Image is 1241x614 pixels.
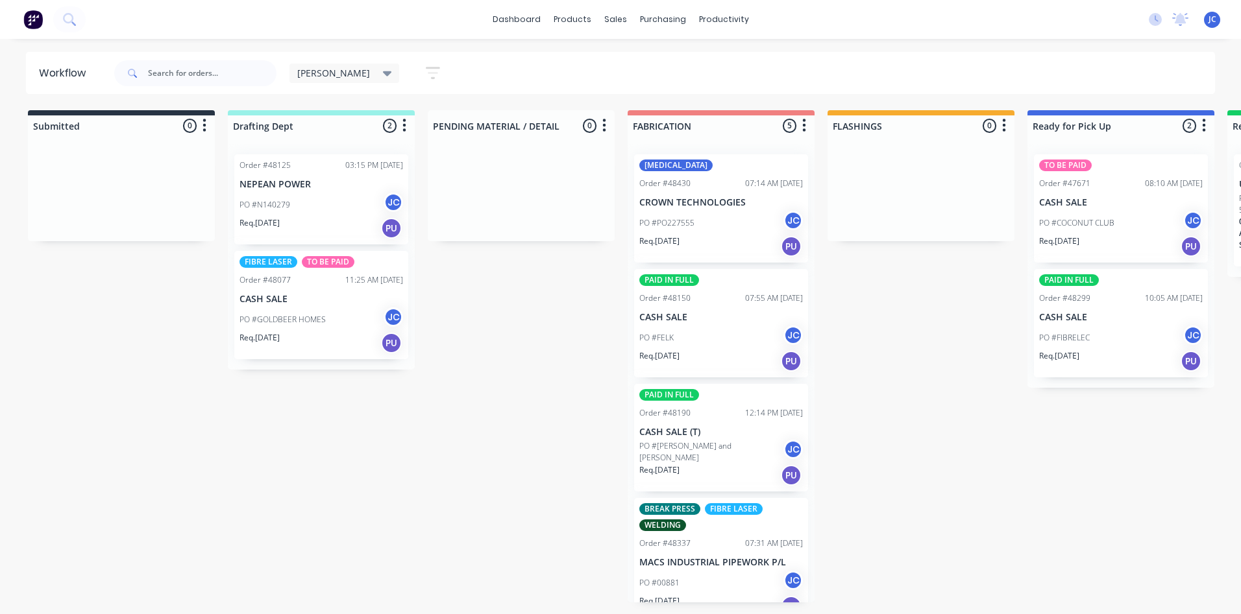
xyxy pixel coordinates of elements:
[240,217,280,229] p: Req. [DATE]
[639,440,783,464] p: PO #[PERSON_NAME] and [PERSON_NAME]
[781,465,802,486] div: PU
[705,503,763,515] div: FIBRE LASER
[297,66,370,80] span: [PERSON_NAME]
[639,407,691,419] div: Order #48190
[1039,197,1203,208] p: CASH SALE
[639,595,680,607] p: Req. [DATE]
[639,274,699,286] div: PAID IN FULL
[783,211,803,230] div: JC
[381,333,402,353] div: PU
[240,274,291,286] div: Order #48077
[639,350,680,362] p: Req. [DATE]
[148,60,276,86] input: Search for orders...
[745,537,803,549] div: 07:31 AM [DATE]
[381,218,402,239] div: PU
[639,292,691,304] div: Order #48150
[639,178,691,189] div: Order #48430
[1145,178,1203,189] div: 08:10 AM [DATE]
[745,178,803,189] div: 07:14 AM [DATE]
[1039,159,1092,171] div: TO BE PAID
[1039,274,1099,286] div: PAID IN FULL
[1039,312,1203,323] p: CASH SALE
[693,10,756,29] div: productivity
[639,519,686,531] div: WELDING
[1181,351,1201,372] div: PU
[234,251,408,359] div: FIBRE LASERTO BE PAIDOrder #4807711:25 AM [DATE]CASH SALEPO #GOLDBEER HOMESJCReq.[DATE]PU
[486,10,547,29] a: dashboard
[302,256,354,268] div: TO BE PAID
[639,577,680,589] p: PO #00881
[1039,332,1090,344] p: PO #FIBRELEC
[745,407,803,419] div: 12:14 PM [DATE]
[23,10,43,29] img: Factory
[240,179,403,190] p: NEPEAN POWER
[240,199,290,211] p: PO #N140279
[783,571,803,590] div: JC
[639,557,803,568] p: MACS INDUSTRIAL PIPEWORK P/L
[639,464,680,476] p: Req. [DATE]
[384,307,403,327] div: JC
[240,332,280,344] p: Req. [DATE]
[639,427,803,438] p: CASH SALE (T)
[384,193,403,212] div: JC
[345,159,403,171] div: 03:15 PM [DATE]
[1039,292,1090,304] div: Order #48299
[1034,269,1208,377] div: PAID IN FULLOrder #4829910:05 AM [DATE]CASH SALEPO #FIBRELECJCReq.[DATE]PU
[633,10,693,29] div: purchasing
[634,154,808,263] div: [MEDICAL_DATA]Order #4843007:14 AM [DATE]CROWN TECHNOLOGIESPO #PO227555JCReq.[DATE]PU
[1209,14,1216,25] span: JC
[1039,235,1079,247] p: Req. [DATE]
[639,537,691,549] div: Order #48337
[240,159,291,171] div: Order #48125
[1145,292,1203,304] div: 10:05 AM [DATE]
[639,389,699,401] div: PAID IN FULL
[1183,325,1203,345] div: JC
[1034,154,1208,263] div: TO BE PAIDOrder #4767108:10 AM [DATE]CASH SALEPO #COCONUT CLUBJCReq.[DATE]PU
[598,10,633,29] div: sales
[234,154,408,244] div: Order #4812503:15 PM [DATE]NEPEAN POWERPO #N140279JCReq.[DATE]PU
[639,312,803,323] p: CASH SALE
[783,440,803,459] div: JC
[1183,211,1203,230] div: JC
[1039,217,1114,229] p: PO #COCONUT CLUB
[1181,236,1201,257] div: PU
[345,274,403,286] div: 11:25 AM [DATE]
[781,236,802,257] div: PU
[547,10,598,29] div: products
[639,159,713,171] div: [MEDICAL_DATA]
[745,292,803,304] div: 07:55 AM [DATE]
[783,325,803,345] div: JC
[1039,350,1079,362] p: Req. [DATE]
[639,217,694,229] p: PO #PO227555
[639,235,680,247] p: Req. [DATE]
[240,294,403,305] p: CASH SALE
[639,332,674,344] p: PO #FELK
[781,351,802,372] div: PU
[639,503,700,515] div: BREAK PRESS
[634,269,808,377] div: PAID IN FULLOrder #4815007:55 AM [DATE]CASH SALEPO #FELKJCReq.[DATE]PU
[1039,178,1090,189] div: Order #47671
[39,65,92,81] div: Workflow
[639,197,803,208] p: CROWN TECHNOLOGIES
[240,256,297,268] div: FIBRE LASER
[634,384,808,492] div: PAID IN FULLOrder #4819012:14 PM [DATE]CASH SALE (T)PO #[PERSON_NAME] and [PERSON_NAME]JCReq.[DAT...
[240,314,326,325] p: PO #GOLDBEER HOMES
